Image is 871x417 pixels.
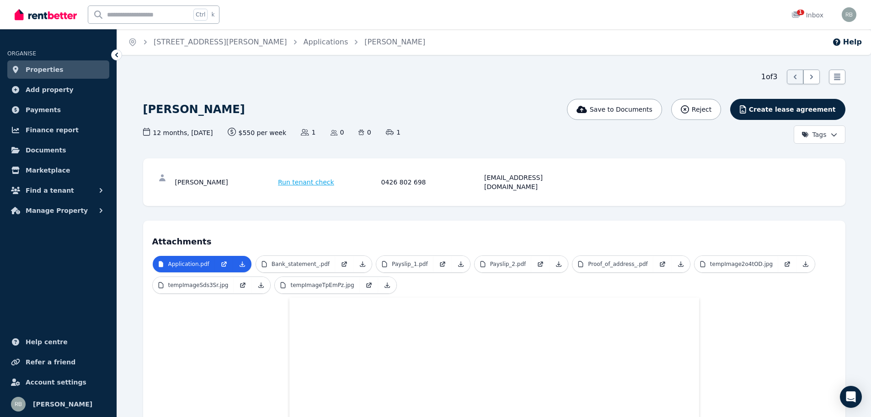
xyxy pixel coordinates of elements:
a: Marketplace [7,161,109,179]
span: Save to Documents [590,105,652,114]
span: 1 of 3 [761,71,778,82]
a: Refer a friend [7,353,109,371]
span: Manage Property [26,205,88,216]
div: Open Intercom Messenger [840,386,862,408]
span: Tags [802,130,827,139]
div: 0426 802 698 [381,173,482,191]
div: [EMAIL_ADDRESS][DOMAIN_NAME] [484,173,585,191]
span: 1 [386,128,401,137]
a: Open in new Tab [531,256,550,272]
button: Help [832,37,862,48]
img: RentBetter [15,8,77,22]
a: Add property [7,81,109,99]
p: tempImageTpEmPz.jpg [290,282,354,289]
img: Rick Baek [11,397,26,412]
a: Open in new Tab [335,256,353,272]
a: Open in new Tab [234,277,252,293]
span: 12 months , [DATE] [143,128,213,137]
span: Create lease agreement [749,105,836,114]
h4: Attachments [152,230,836,248]
span: k [211,11,214,18]
span: Find a tenant [26,185,74,196]
button: Find a tenant [7,181,109,200]
a: Documents [7,141,109,159]
a: Proof_of_address_.pdf [572,256,653,272]
span: Run tenant check [278,178,334,187]
span: Add property [26,84,74,95]
button: Save to Documents [567,99,662,120]
span: Ctrl [193,9,208,21]
a: Download Attachment [796,256,815,272]
div: Inbox [791,11,823,20]
a: Properties [7,60,109,79]
span: Properties [26,64,64,75]
button: Create lease agreement [730,99,845,120]
a: Download Attachment [452,256,470,272]
a: Download Attachment [378,277,396,293]
a: Help centre [7,333,109,351]
a: Applications [304,38,348,46]
a: Open in new Tab [653,256,672,272]
h1: [PERSON_NAME] [143,102,245,117]
span: Documents [26,145,66,156]
a: Download Attachment [550,256,568,272]
p: tempImage2o4tOD.jpg [710,260,773,268]
a: Application.pdf [153,256,215,272]
p: Proof_of_address_.pdf [588,260,648,268]
a: tempImage2o4tOD.jpg [695,256,778,272]
a: Open in new Tab [433,256,452,272]
p: Payslip_2.pdf [490,260,526,268]
span: 0 [358,128,371,137]
button: Reject [671,99,721,120]
nav: Breadcrumb [117,29,436,55]
a: Payslip_2.pdf [475,256,532,272]
div: [PERSON_NAME] [175,173,276,191]
a: [STREET_ADDRESS][PERSON_NAME] [154,38,287,46]
span: Refer a friend [26,357,75,368]
span: 1 [797,10,804,15]
p: Payslip_1.pdf [392,260,428,268]
span: Marketplace [26,165,70,176]
span: $550 per week [228,128,287,137]
span: 1 [301,128,315,137]
span: Payments [26,104,61,115]
img: Rick Baek [842,7,856,22]
p: Application.pdf [168,260,209,268]
a: Download Attachment [353,256,372,272]
span: [PERSON_NAME] [33,399,92,410]
span: ORGANISE [7,50,36,57]
span: Account settings [26,377,86,388]
a: Open in new Tab [778,256,796,272]
button: Tags [794,125,845,144]
span: Help centre [26,336,68,347]
a: Bank_statement_.pdf [256,256,335,272]
a: tempImageTpEmPz.jpg [275,277,359,293]
a: Account settings [7,373,109,391]
button: Manage Property [7,201,109,220]
span: Reject [692,105,711,114]
a: Download Attachment [672,256,690,272]
a: Payments [7,101,109,119]
a: [PERSON_NAME] [364,38,425,46]
span: Finance report [26,125,79,135]
a: Finance report [7,121,109,139]
a: tempImageSds3Sr.jpg [153,277,234,293]
p: tempImageSds3Sr.jpg [168,282,229,289]
p: Bank_statement_.pdf [272,260,330,268]
a: Open in new Tab [215,256,233,272]
a: Download Attachment [233,256,251,272]
a: Payslip_1.pdf [376,256,433,272]
a: Download Attachment [252,277,270,293]
span: 0 [331,128,344,137]
a: Open in new Tab [360,277,378,293]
